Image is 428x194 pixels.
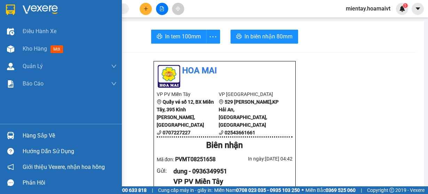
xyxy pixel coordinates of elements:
[236,187,300,193] strong: 0708 023 035 - 0935 103 250
[158,186,212,194] span: Cung cấp máy in - giấy in:
[340,4,396,13] span: mientay.hoamaivt
[219,130,224,135] span: phone
[404,3,406,8] span: 1
[7,148,14,155] span: question-circle
[23,130,117,141] div: Hàng sắp về
[50,45,63,53] span: mới
[151,30,207,44] button: printerIn tem 100mm
[172,3,184,15] button: aim
[23,79,44,88] span: Báo cáo
[173,176,287,187] div: VP PV Miền Tây
[156,3,168,15] button: file-add
[157,33,162,40] span: printer
[7,132,14,139] img: warehouse-icon
[23,27,56,36] span: Điều hành xe
[412,3,424,15] button: caret-down
[403,3,408,8] sup: 1
[157,64,293,77] li: Hoa Mai
[219,90,281,98] li: VP [GEOGRAPHIC_DATA]
[225,155,293,163] div: In ngày: [DATE] 04:42
[7,164,14,170] span: notification
[23,146,117,157] div: Hướng dẫn sử dụng
[7,80,14,88] img: solution-icon
[326,187,356,193] strong: 0369 525 060
[163,130,190,135] b: 0707227227
[6,5,15,15] img: logo-vxr
[389,188,394,193] span: copyright
[214,186,300,194] span: Miền Nam
[23,45,47,52] span: Kho hàng
[361,186,362,194] span: |
[117,187,147,193] strong: 1900 633 818
[23,178,117,188] div: Phản hồi
[165,32,201,41] span: In tem 100mm
[157,64,181,89] img: logo.jpg
[7,63,14,70] img: warehouse-icon
[140,3,152,15] button: plus
[7,28,14,35] img: warehouse-icon
[152,186,153,194] span: |
[175,156,216,163] span: PVMT08251658
[236,33,242,40] span: printer
[244,32,293,41] span: In biên nhận 80mm
[173,166,287,176] div: dung - 0936349951
[157,99,162,104] span: environment
[7,179,14,186] span: message
[159,6,164,11] span: file-add
[206,30,220,44] button: more
[111,81,117,87] span: down
[415,6,421,12] span: caret-down
[157,139,293,152] div: Biên nhận
[111,64,117,69] span: down
[231,30,298,44] button: printerIn biên nhận 80mm
[157,90,219,98] li: VP PV Miền Tây
[157,130,162,135] span: phone
[157,166,174,175] div: Gửi :
[23,163,105,171] span: Giới thiệu Vexere, nhận hoa hồng
[302,189,304,192] span: ⚪️
[219,99,279,128] b: 529 [PERSON_NAME],KP Hải An, [GEOGRAPHIC_DATA], [GEOGRAPHIC_DATA]
[143,6,148,11] span: plus
[7,45,14,53] img: warehouse-icon
[219,99,224,104] span: environment
[399,6,405,12] img: icon-new-feature
[305,186,356,194] span: Miền Bắc
[157,99,214,128] b: Quầy vé số 12, BX Miền Tây, 395 Kinh [PERSON_NAME], [GEOGRAPHIC_DATA]
[225,130,255,135] b: 02543661661
[23,62,43,70] span: Quản Lý
[207,32,220,41] span: more
[176,6,180,11] span: aim
[157,155,225,164] div: Mã đơn:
